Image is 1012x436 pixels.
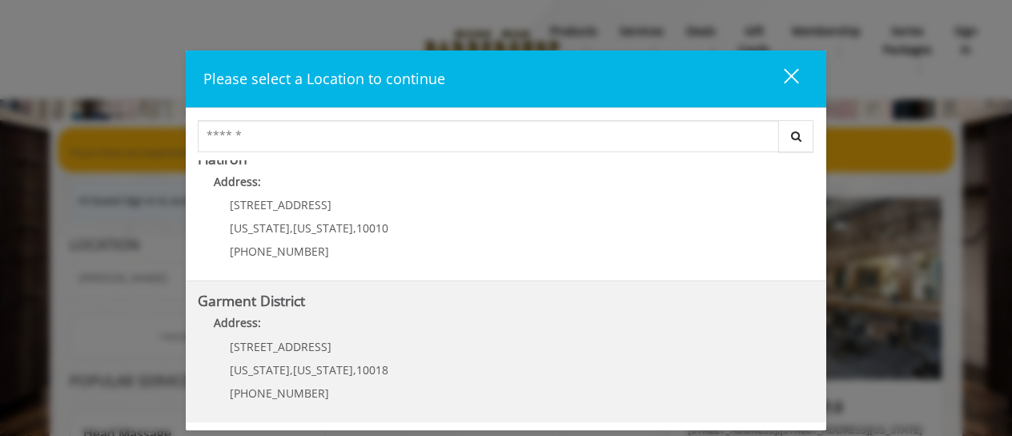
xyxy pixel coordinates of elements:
[765,67,797,91] div: close dialog
[754,63,809,95] button: close dialog
[198,120,779,152] input: Search Center
[230,339,331,354] span: [STREET_ADDRESS]
[230,386,329,401] span: [PHONE_NUMBER]
[214,174,261,189] b: Address:
[198,291,305,310] b: Garment District
[230,362,290,377] span: [US_STATE]
[787,131,805,142] i: Search button
[356,362,388,377] span: 10018
[290,220,293,236] span: ,
[203,69,445,88] span: Please select a Location to continue
[293,220,353,236] span: [US_STATE]
[198,120,814,160] div: Center Select
[293,362,353,377] span: [US_STATE]
[353,220,356,236] span: ,
[230,220,290,236] span: [US_STATE]
[230,197,331,212] span: [STREET_ADDRESS]
[230,244,329,259] span: [PHONE_NUMBER]
[353,362,356,377] span: ,
[356,220,388,236] span: 10010
[214,315,261,330] b: Address:
[290,362,293,377] span: ,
